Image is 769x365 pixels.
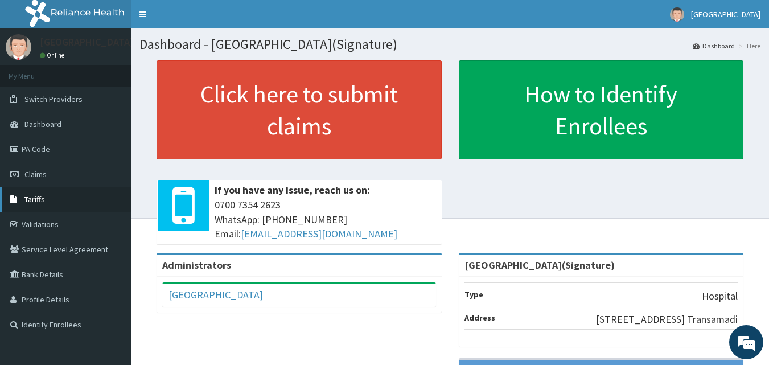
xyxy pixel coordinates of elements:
[187,6,214,33] div: Minimize live chat window
[691,9,760,19] span: [GEOGRAPHIC_DATA]
[59,64,191,79] div: Chat with us now
[66,110,157,225] span: We're online!
[24,94,83,104] span: Switch Providers
[215,198,436,241] span: 0700 7354 2623 WhatsApp: [PHONE_NUMBER] Email:
[24,169,47,179] span: Claims
[464,289,483,300] b: Type
[162,259,231,272] b: Administrators
[168,288,263,301] a: [GEOGRAPHIC_DATA]
[6,244,217,284] textarea: Type your message and hit 'Enter'
[139,37,760,52] h1: Dashboard - [GEOGRAPHIC_DATA](Signature)
[464,259,615,272] strong: [GEOGRAPHIC_DATA](Signature)
[157,60,442,159] a: Click here to submit claims
[596,312,738,327] p: [STREET_ADDRESS] Transamadi
[693,41,735,51] a: Dashboard
[241,227,397,240] a: [EMAIL_ADDRESS][DOMAIN_NAME]
[702,289,738,304] p: Hospital
[40,51,67,59] a: Online
[736,41,760,51] li: Here
[24,119,61,129] span: Dashboard
[6,34,31,60] img: User Image
[215,183,370,196] b: If you have any issue, reach us on:
[40,37,134,47] p: [GEOGRAPHIC_DATA]
[459,60,744,159] a: How to Identify Enrollees
[670,7,684,22] img: User Image
[464,313,495,323] b: Address
[24,194,45,204] span: Tariffs
[21,57,46,85] img: d_794563401_company_1708531726252_794563401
